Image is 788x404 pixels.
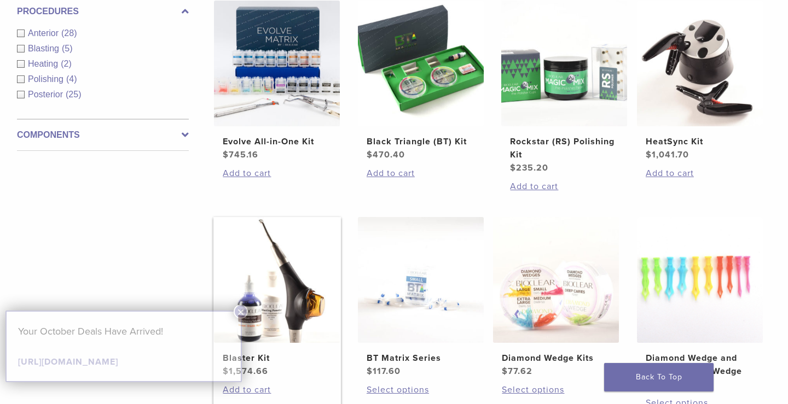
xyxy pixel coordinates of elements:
bdi: 77.62 [502,366,532,377]
a: Add to cart: “HeatSync Kit” [646,167,754,180]
bdi: 1,041.70 [646,149,689,160]
a: Add to cart: “Rockstar (RS) Polishing Kit” [510,180,618,193]
span: (4) [66,74,77,84]
p: Your October Deals Have Arrived! [18,323,229,339]
span: $ [502,366,508,377]
span: Posterior [28,90,66,99]
a: Evolve All-in-One KitEvolve All-in-One Kit $745.16 [213,1,341,161]
h2: Diamond Wedge Kits [502,352,610,365]
span: $ [367,366,373,377]
h2: Black Triangle (BT) Kit [367,135,475,148]
h2: Rockstar (RS) Polishing Kit [510,135,618,161]
a: Select options for “BT Matrix Series” [367,383,475,396]
img: Diamond Wedge and Long Diamond Wedge [637,217,763,343]
a: Rockstar (RS) Polishing KitRockstar (RS) Polishing Kit $235.20 [501,1,628,174]
a: Add to cart: “Blaster Kit” [223,383,331,396]
a: Black Triangle (BT) KitBlack Triangle (BT) Kit $470.40 [357,1,485,161]
a: Select options for “Diamond Wedge Kits” [502,383,610,396]
label: Procedures [17,5,189,18]
span: $ [510,162,516,173]
a: Blaster KitBlaster Kit $1,574.66 [213,217,341,378]
label: Components [17,128,189,142]
span: (28) [61,28,77,38]
span: Anterior [28,28,61,38]
button: Close [234,305,248,319]
img: Black Triangle (BT) Kit [358,1,484,126]
span: (2) [61,59,72,68]
bdi: 235.20 [510,162,548,173]
h2: Diamond Wedge and Long Diamond Wedge [646,352,754,378]
img: Diamond Wedge Kits [493,217,619,343]
h2: BT Matrix Series [367,352,475,365]
h2: HeatSync Kit [646,135,754,148]
span: (25) [66,90,81,99]
a: BT Matrix SeriesBT Matrix Series $117.60 [357,217,485,378]
a: [URL][DOMAIN_NAME] [18,356,118,367]
a: Diamond Wedge and Long Diamond WedgeDiamond Wedge and Long Diamond Wedge $48.57 [636,217,764,391]
bdi: 745.16 [223,149,258,160]
span: (5) [62,44,73,53]
img: Blaster Kit [214,217,340,343]
a: Back To Top [604,363,714,391]
span: $ [646,149,652,160]
img: BT Matrix Series [358,217,484,343]
span: Polishing [28,74,66,84]
span: Blasting [28,44,62,53]
span: Heating [28,59,61,68]
img: HeatSync Kit [637,1,763,126]
h2: Blaster Kit [223,352,331,365]
a: HeatSync KitHeatSync Kit $1,041.70 [636,1,764,161]
a: Add to cart: “Evolve All-in-One Kit” [223,167,331,180]
bdi: 117.60 [367,366,401,377]
bdi: 470.40 [367,149,405,160]
a: Diamond Wedge KitsDiamond Wedge Kits $77.62 [493,217,620,378]
bdi: 1,574.66 [223,366,268,377]
img: Evolve All-in-One Kit [214,1,340,126]
span: $ [223,149,229,160]
span: $ [367,149,373,160]
a: Add to cart: “Black Triangle (BT) Kit” [367,167,475,180]
h2: Evolve All-in-One Kit [223,135,331,148]
img: Rockstar (RS) Polishing Kit [501,1,627,126]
